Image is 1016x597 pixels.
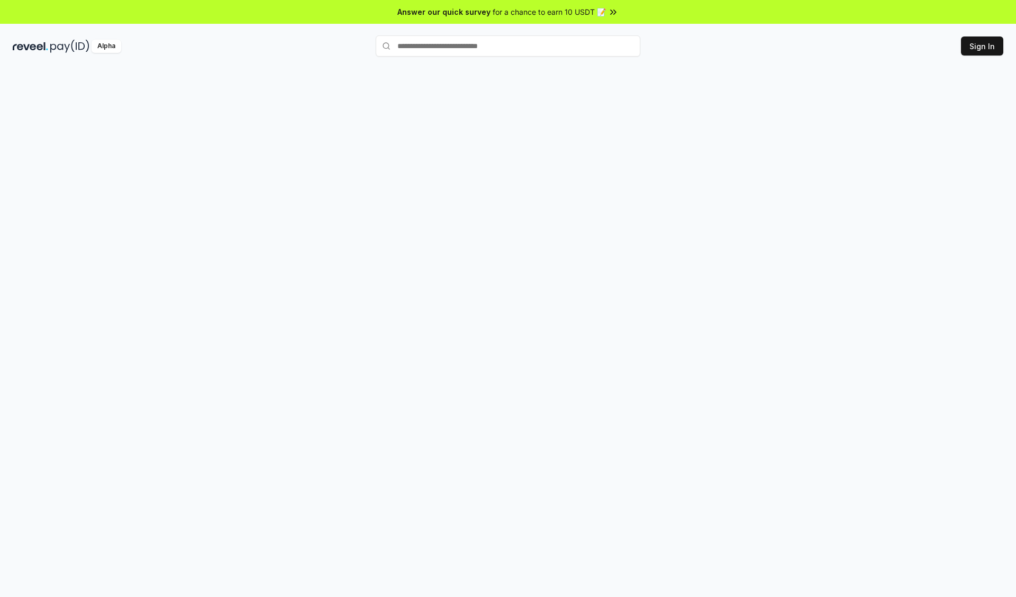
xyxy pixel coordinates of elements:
span: Answer our quick survey [397,6,491,17]
button: Sign In [961,36,1003,56]
img: reveel_dark [13,40,48,53]
div: Alpha [92,40,121,53]
span: for a chance to earn 10 USDT 📝 [493,6,606,17]
img: pay_id [50,40,89,53]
